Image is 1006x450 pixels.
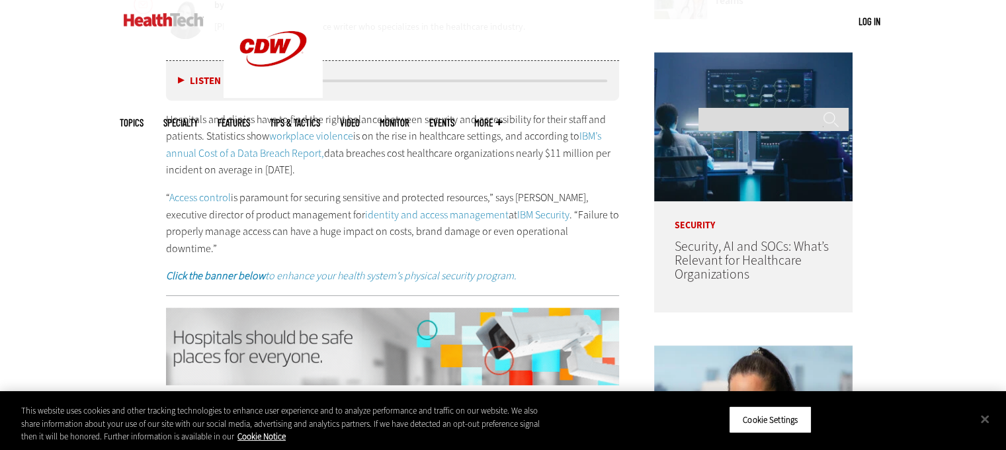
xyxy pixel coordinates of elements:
[237,431,286,442] a: More information about your privacy
[163,118,198,128] span: Specialty
[674,238,828,283] a: Security, AI and SOCs: What’s Relevant for Healthcare Organizations
[729,406,812,433] button: Cookie Settings
[120,118,144,128] span: Topics
[166,189,620,257] p: “ is paramount for securing sensitive and protected resources,” says [PERSON_NAME], executive dir...
[166,308,620,386] img: Physical Security Amplified
[166,111,620,179] p: Hospitals and clinics have to find the right balance between security and accessibility for their...
[169,191,231,204] a: Access control
[218,118,250,128] a: Features
[517,208,569,222] a: IBM Security
[270,118,320,128] a: Tips & Tactics
[365,208,509,222] a: identity and access management
[340,118,360,128] a: Video
[265,269,517,283] em: to enhance your health system’s physical security program.
[224,87,323,101] a: CDW
[124,13,204,26] img: Home
[166,269,517,283] a: Click the banner belowto enhance your health system’s physical security program.
[166,129,601,160] a: IBM’s annual Cost of a Data Breach Report,
[21,404,554,443] div: This website uses cookies and other tracking technologies to enhance user experience and to analy...
[380,118,409,128] a: MonITor
[859,15,880,28] div: User menu
[474,118,502,128] span: More
[654,201,853,230] p: Security
[970,404,999,433] button: Close
[429,118,454,128] a: Events
[166,269,265,283] em: Click the banner below
[859,15,880,27] a: Log in
[654,52,853,201] img: security team in high-tech computer room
